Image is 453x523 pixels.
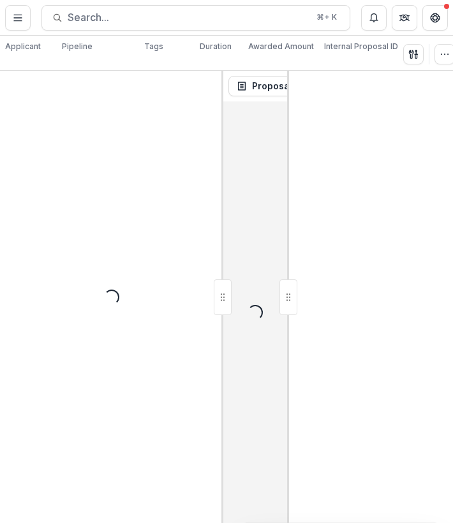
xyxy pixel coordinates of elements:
[41,5,350,31] button: Search...
[5,41,41,52] p: Applicant
[62,41,93,52] p: Pipeline
[5,5,31,31] button: Toggle Menu
[324,41,398,52] p: Internal Proposal ID
[144,41,163,52] p: Tags
[361,5,387,31] button: Notifications
[200,41,232,52] p: Duration
[314,10,339,24] div: ⌘ + K
[248,41,314,52] p: Awarded Amount
[228,76,316,96] button: Proposal
[68,11,309,24] span: Search...
[422,5,448,31] button: Get Help
[392,5,417,31] button: Partners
